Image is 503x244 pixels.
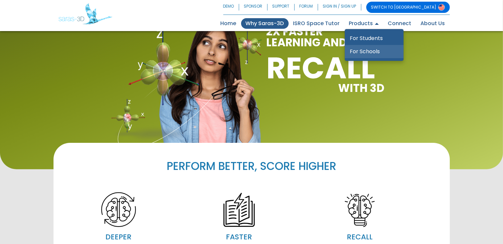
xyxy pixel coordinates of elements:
p: 2X FASTER [267,26,422,37]
img: Switch to USA [438,4,445,11]
a: About Us [416,18,450,29]
a: Why Saras-3D [241,18,289,29]
img: better-retention [342,192,377,227]
p: LEARNING AND BETTER [267,37,422,48]
h1: RECALL [267,55,422,81]
a: Products [344,18,383,29]
a: DEMO [223,2,239,13]
img: Why Saras 3D [111,26,241,150]
a: Connect [383,18,416,29]
a: For Students [345,32,404,45]
img: deeper-understanding [101,192,136,227]
a: SIGN IN / SIGN UP [318,2,361,13]
img: 2x-faster-learning [222,192,257,227]
a: Home [216,18,241,29]
a: SWITCH TO [GEOGRAPHIC_DATA] [366,2,450,13]
img: Saras 3D [58,3,112,24]
a: ISRO Space Tutor [289,18,344,29]
a: SPONSOR [239,2,268,13]
a: For Schools [345,45,404,58]
a: SUPPORT [268,2,295,13]
div: Products [344,29,404,61]
a: FORUM [295,2,318,13]
h2: PERFORM BETTER, SCORE HIGHER [75,159,428,174]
